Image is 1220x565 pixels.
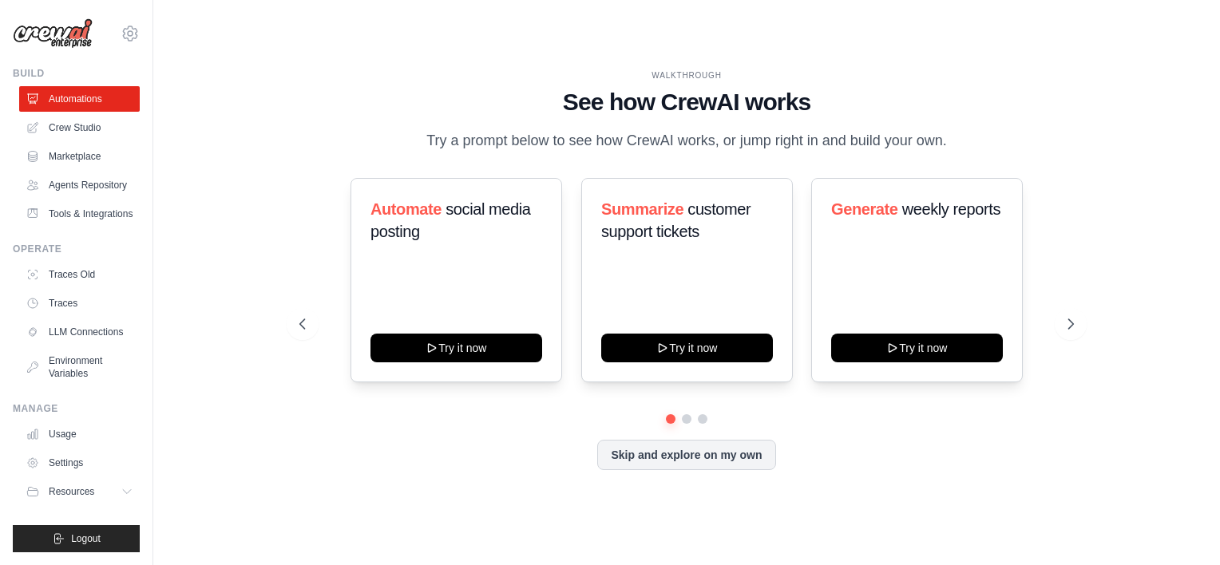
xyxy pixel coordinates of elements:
button: Try it now [601,334,773,362]
a: Marketplace [19,144,140,169]
div: Build [13,67,140,80]
span: Generate [831,200,898,218]
button: Try it now [370,334,542,362]
button: Resources [19,479,140,504]
a: Usage [19,421,140,447]
button: Skip and explore on my own [597,440,775,470]
a: Crew Studio [19,115,140,140]
p: Try a prompt below to see how CrewAI works, or jump right in and build your own. [418,129,955,152]
a: Settings [19,450,140,476]
div: Manage [13,402,140,415]
a: Agents Repository [19,172,140,198]
div: Operate [13,243,140,255]
span: Resources [49,485,94,498]
span: Summarize [601,200,683,218]
span: customer support tickets [601,200,751,240]
a: Environment Variables [19,348,140,386]
button: Try it now [831,334,1003,362]
h1: See how CrewAI works [299,88,1074,117]
div: WALKTHROUGH [299,69,1074,81]
a: Automations [19,86,140,112]
a: Traces Old [19,262,140,287]
a: Traces [19,290,140,316]
a: LLM Connections [19,319,140,345]
img: Logo [13,18,93,49]
span: social media posting [370,200,531,240]
a: Tools & Integrations [19,201,140,227]
span: Automate [370,200,442,218]
span: weekly reports [902,200,1000,218]
span: Logout [71,532,101,545]
button: Logout [13,525,140,552]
